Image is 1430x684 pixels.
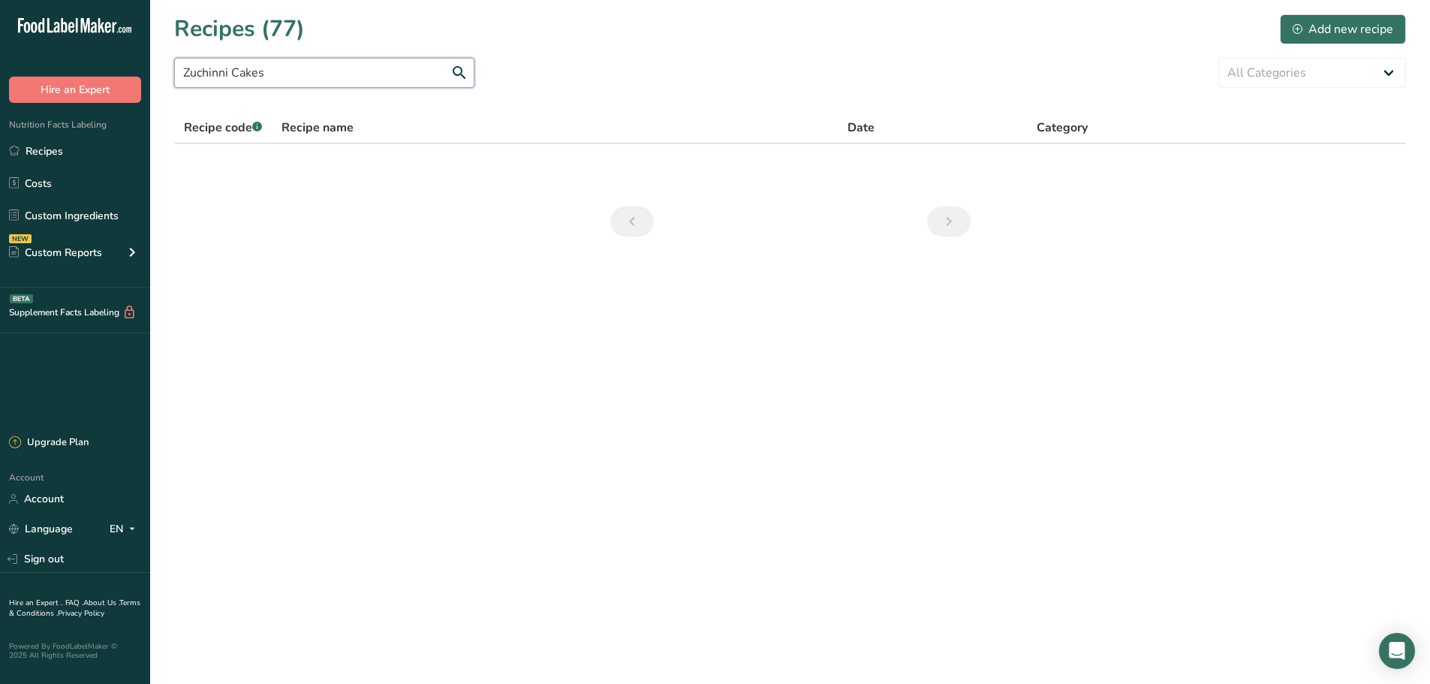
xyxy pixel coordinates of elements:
div: Add new recipe [1293,20,1393,38]
button: Add new recipe [1280,14,1406,44]
a: Privacy Policy [58,608,104,619]
div: BETA [10,294,33,303]
a: Language [9,516,73,542]
div: Powered By FoodLabelMaker © 2025 All Rights Reserved [9,642,141,660]
div: Upgrade Plan [9,435,89,450]
a: Hire an Expert . [9,598,62,608]
a: FAQ . [65,598,83,608]
a: Next page [927,206,971,237]
div: NEW [9,234,32,243]
a: About Us . [83,598,119,608]
div: Open Intercom Messenger [1379,633,1415,669]
button: Hire an Expert [9,77,141,103]
a: Previous page [610,206,654,237]
div: Custom Reports [9,245,102,261]
span: Date [847,119,875,137]
a: Terms & Conditions . [9,598,140,619]
h1: Recipes (77) [174,12,305,46]
span: Category [1037,119,1088,137]
span: Recipe code [184,119,262,136]
span: Recipe name [281,119,354,137]
input: Search for recipe [174,58,474,88]
div: EN [110,520,141,538]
